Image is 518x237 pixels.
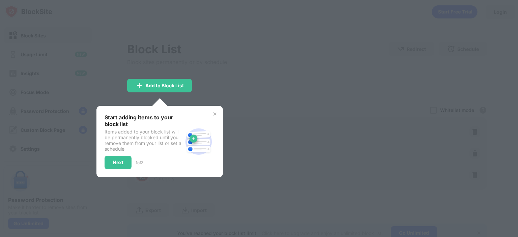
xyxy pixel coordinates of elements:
div: 1 of 3 [136,160,143,165]
img: block-site.svg [182,125,215,158]
div: Next [113,160,123,165]
div: Items added to your block list will be permanently blocked until you remove them from your list o... [105,129,182,152]
img: x-button.svg [212,111,218,117]
div: Add to Block List [145,83,184,88]
div: Start adding items to your block list [105,114,182,127]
